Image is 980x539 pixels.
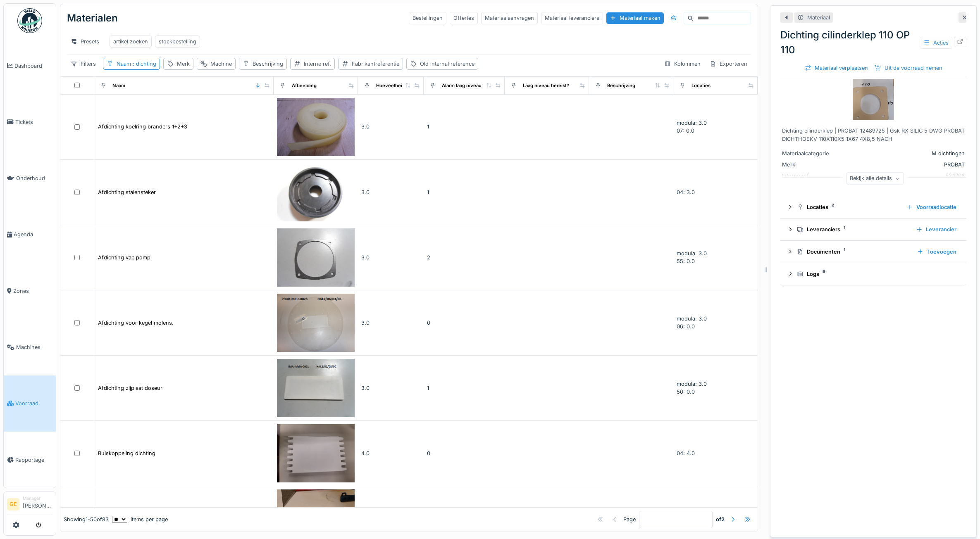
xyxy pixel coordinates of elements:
span: Dashboard [14,62,52,70]
span: 04: 3.0 [677,189,695,195]
span: modula: 3.0 [677,316,707,322]
img: Afdichting zijplaat doseur [277,359,355,417]
div: items per page [112,515,168,523]
div: Exporteren [706,58,751,70]
div: artikel zoeken [113,38,148,45]
div: 2 [427,254,501,261]
div: M dichtingen [847,150,965,157]
div: 1 [427,188,501,196]
span: Onderhoud [16,174,52,182]
span: 07: 0.0 [677,128,694,134]
div: Bestellingen [409,12,446,24]
div: Dichting cilinderklep | PROBAT 12489725 | Gsk RX SILIC 5 DWG PROBAT DICHTHOEKV 110X110X5 1X67 4X8... [782,127,965,142]
span: modula: 3.0 [677,120,707,126]
div: Materiaal verplaatsen [801,62,871,74]
div: Materiaalaanvragen [481,12,538,24]
div: Afdichting voor kegel molens. [98,319,174,327]
a: Dashboard [4,38,56,94]
div: Naam [112,82,125,89]
div: 3.0 [361,319,420,327]
div: Materiaal [807,14,830,21]
span: modula: 3.0 [677,381,707,387]
span: Rapportage [15,456,52,464]
div: Afdichting koelring branders 1+2+3 [98,123,187,131]
div: Merk [782,161,844,169]
li: GE [7,498,19,511]
span: Agenda [14,230,52,238]
span: 55: 0.0 [677,258,695,264]
a: Tickets [4,94,56,150]
img: Badge_color-CXgf-gQk.svg [17,8,42,33]
div: stockbestelling [159,38,196,45]
div: Beschrijving [607,82,635,89]
div: Presets [67,36,103,47]
div: Bekijk alle details [846,173,904,185]
img: Afdichting koelring branders 1+2+3 [277,98,355,156]
div: Materiaal maken [606,12,664,24]
div: 3.0 [361,123,420,131]
div: Kolommen [660,58,704,70]
a: GE Manager[PERSON_NAME] [7,495,52,515]
span: Tickets [15,118,52,126]
img: Afdichting voor kegel molens. [277,294,355,352]
div: 4.0 [361,449,420,457]
div: 1 [427,123,501,131]
summary: Locaties2Voorraadlocatie [784,199,963,215]
div: Afbeelding [292,82,317,89]
summary: Leveranciers1Leverancier [784,222,963,237]
div: 3.0 [361,254,420,261]
div: Old internal reference [420,60,475,68]
summary: Logs9 [784,266,963,282]
span: 04: 4.0 [677,450,695,456]
div: Afdichting zijplaat doseur [98,384,162,392]
img: Buiskoppeling dichting [277,424,355,482]
div: Fabrikantreferentie [352,60,399,68]
span: 50: 0.0 [677,389,695,395]
div: Alarm laag niveau [442,82,482,89]
div: Page [623,515,636,523]
div: Machine [210,60,232,68]
img: Dichting cilinderklep 110 OP 110 [853,79,894,120]
div: 1 [427,384,501,392]
div: 0 [427,319,501,327]
div: Naam [117,60,156,68]
div: Laag niveau bereikt? [523,82,569,89]
div: Materialen [67,7,118,29]
strong: of 2 [716,515,725,523]
div: PROBAT [847,161,965,169]
div: Afdichting vac pomp [98,254,150,261]
span: 06: 0.0 [677,323,695,330]
div: Buiskoppeling dichting [98,449,155,457]
div: Materiaal leveranciers [541,12,603,24]
div: Leveranciers [797,226,909,233]
a: Rapportage [4,432,56,488]
div: 0 [427,449,501,457]
div: Acties [920,37,952,49]
div: Manager [23,495,52,501]
div: Materiaalcategorie [782,150,844,157]
div: Showing 1 - 50 of 83 [64,515,109,523]
div: Logs [797,270,956,278]
div: Hoeveelheid [376,82,405,89]
div: Beschrijving [253,60,283,68]
div: Locaties [691,82,711,89]
div: Offertes [450,12,478,24]
span: Voorraad [15,399,52,407]
span: Zones [13,287,52,295]
span: modula: 3.0 [677,250,707,256]
span: : dichting [131,61,156,67]
div: Filters [67,58,100,70]
div: Voorraadlocatie [903,202,960,213]
img: Afdichting stalensteker [277,163,355,221]
div: 3.0 [361,188,420,196]
div: Locaties [797,203,900,211]
a: Voorraad [4,375,56,432]
div: Leverancier [913,224,960,235]
li: [PERSON_NAME] [23,495,52,513]
div: Interne ref. [304,60,331,68]
img: Afdichting vac pomp [277,228,355,287]
div: Documenten [797,248,911,256]
div: Afdichting stalensteker [98,188,156,196]
a: Zones [4,263,56,319]
div: Dichting cilinderklep 110 OP 110 [780,28,966,57]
